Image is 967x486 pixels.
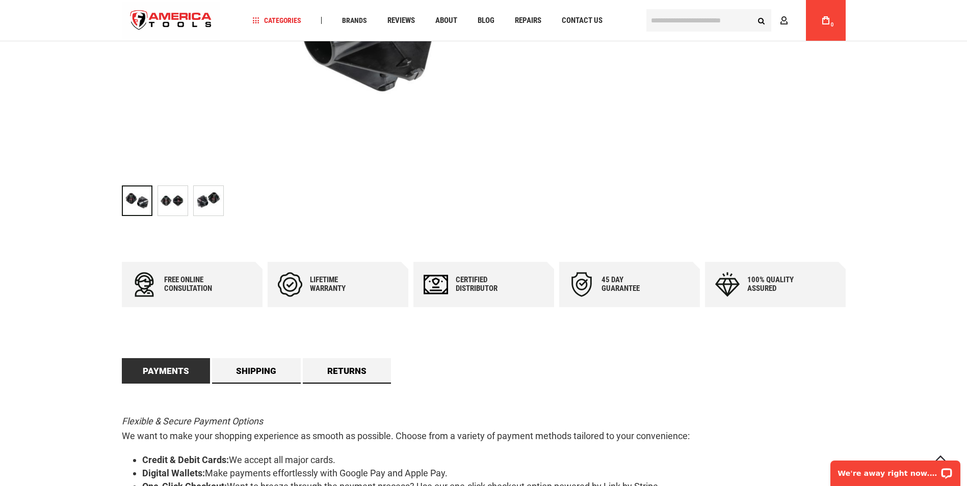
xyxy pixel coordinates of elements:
span: Brands [342,17,367,24]
span: Contact Us [562,17,603,24]
div: Lifetime warranty [310,276,371,293]
img: RIDGID 46708 85 MM PIPE GUIDE, 25 MM CAMERA, PKG OF 2 [158,186,188,215]
div: Certified Distributor [456,276,517,293]
strong: Credit & Debit Cards: [142,454,229,465]
div: 45 day Guarantee [602,276,663,293]
a: Repairs [510,14,546,28]
a: Categories [248,14,306,28]
span: Categories [252,17,301,24]
li: Make payments effortlessly with Google Pay and Apple Pay. [142,467,846,480]
span: Blog [478,17,494,24]
iframe: LiveChat chat widget [824,454,967,486]
strong: Digital Wallets: [142,468,205,478]
p: We want to make your shopping experience as smooth as possible. Choose from a variety of payment ... [122,414,846,444]
em: Flexible & Secure Payment Options [122,416,263,426]
a: Blog [473,14,499,28]
a: Contact Us [557,14,607,28]
img: RIDGID 46708 85 MM PIPE GUIDE, 25 MM CAMERA, PKG OF 2 [194,186,223,215]
a: Payments [122,358,211,384]
a: Returns [303,358,391,384]
div: 100% quality assured [747,276,808,293]
a: Shipping [212,358,301,384]
div: Free online consultation [164,276,225,293]
a: About [431,14,462,28]
a: Brands [337,14,372,28]
div: RIDGID 46708 85 MM PIPE GUIDE, 25 MM CAMERA, PKG OF 2 [158,180,193,221]
li: We accept all major cards. [142,453,846,467]
span: Reviews [387,17,415,24]
a: store logo [122,2,221,40]
img: America Tools [122,2,221,40]
div: RIDGID 46708 85 MM PIPE GUIDE, 25 MM CAMERA, PKG OF 2 [122,180,158,221]
span: 0 [831,22,834,28]
div: RIDGID 46708 85 MM PIPE GUIDE, 25 MM CAMERA, PKG OF 2 [193,180,224,221]
a: Reviews [383,14,420,28]
span: Repairs [515,17,541,24]
span: About [435,17,457,24]
button: Search [752,11,771,30]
